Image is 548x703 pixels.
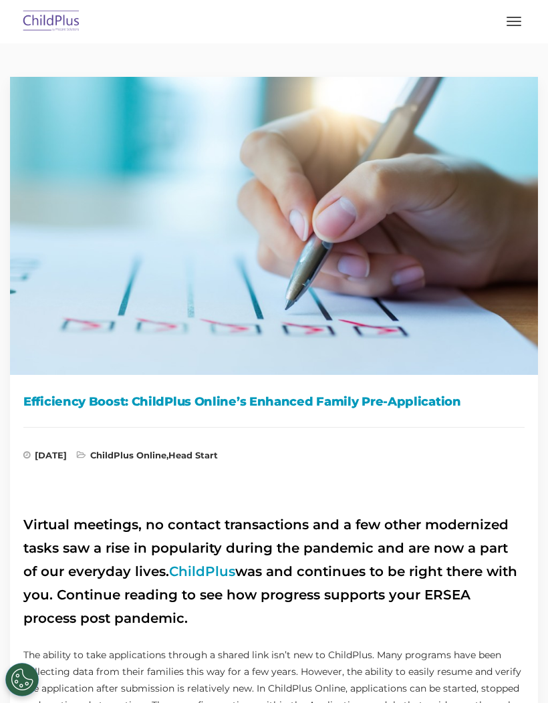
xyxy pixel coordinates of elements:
a: ChildPlus [169,563,235,579]
h2: Virtual meetings, no contact transactions and a few other modernized tasks saw a rise in populari... [23,513,525,630]
button: Cookies Settings [5,663,39,696]
a: Head Start [168,450,218,460]
a: ChildPlus Online [90,450,166,460]
img: ChildPlus by Procare Solutions [20,6,83,37]
span: [DATE] [23,451,67,464]
h1: Efficiency Boost: ChildPlus Online’s Enhanced Family Pre-Application [23,392,525,412]
span: , [77,451,218,464]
